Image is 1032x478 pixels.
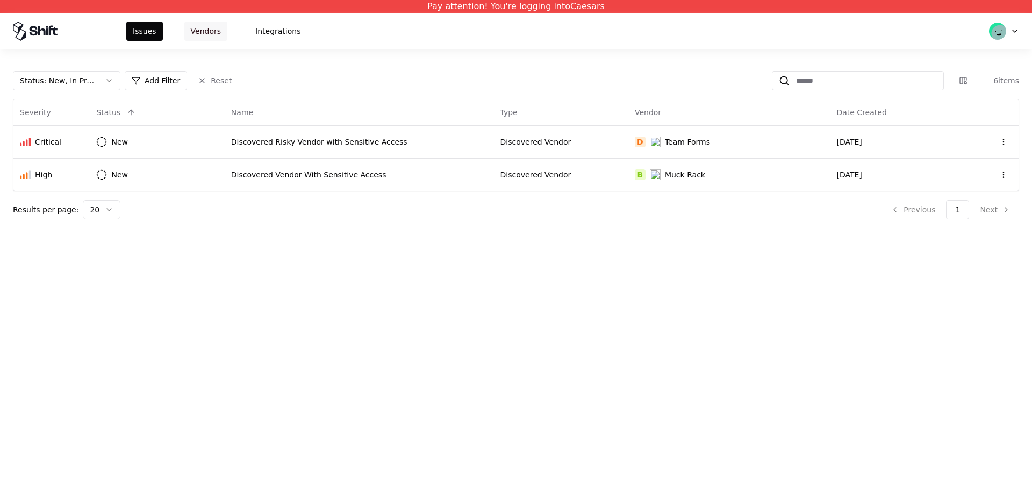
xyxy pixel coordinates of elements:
div: Discovered Vendor [500,169,622,180]
div: Vendor [635,107,661,118]
button: New [96,165,147,184]
div: Discovered Vendor [500,137,622,147]
button: 1 [946,200,969,219]
div: 6 items [976,75,1019,86]
div: D [635,137,646,147]
div: Status : New, In Progress [20,75,96,86]
img: Team Forms [650,137,661,147]
div: [DATE] [836,169,958,180]
div: Severity [20,107,51,118]
div: B [635,169,646,180]
div: Critical [35,137,61,147]
div: [DATE] [836,137,958,147]
div: Name [231,107,253,118]
button: Reset [191,71,238,90]
div: Discovered Vendor With Sensitive Access [231,169,488,180]
img: Muck Rack [650,169,661,180]
button: Integrations [249,22,307,41]
div: Team Forms [665,137,710,147]
button: Issues [126,22,163,41]
button: Add Filter [125,71,187,90]
button: New [96,132,147,152]
div: Type [500,107,518,118]
div: Discovered Risky Vendor with Sensitive Access [231,137,488,147]
nav: pagination [882,200,1019,219]
div: New [111,137,128,147]
div: High [35,169,52,180]
div: Date Created [836,107,886,118]
button: Vendors [184,22,227,41]
div: Muck Rack [665,169,705,180]
div: Status [96,107,120,118]
p: Results per page: [13,204,78,215]
div: New [111,169,128,180]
